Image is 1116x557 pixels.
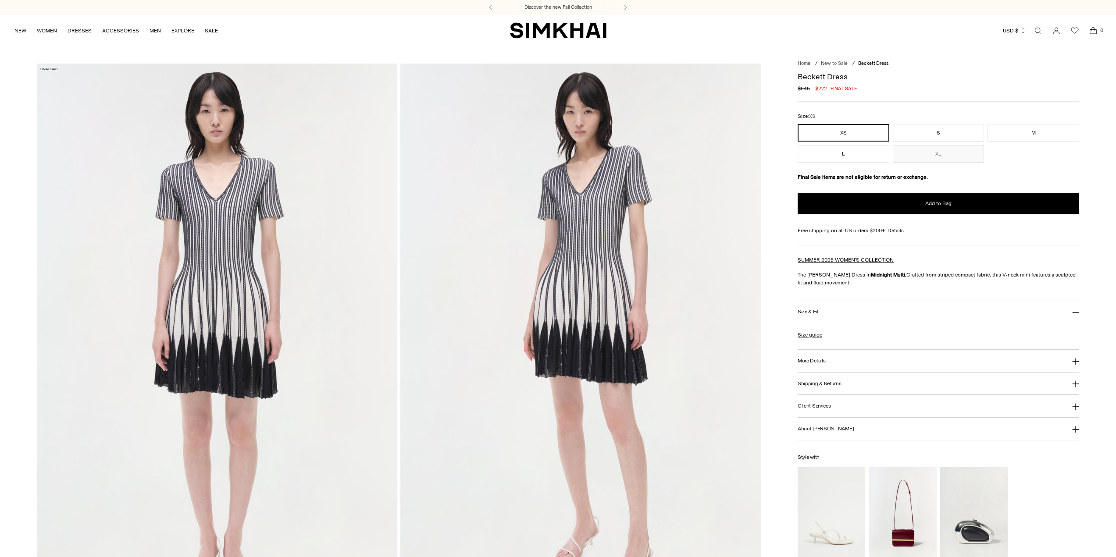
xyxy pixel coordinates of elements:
[1066,22,1084,39] a: Wishlist
[205,21,218,40] a: SALE
[14,21,26,40] a: NEW
[1003,21,1026,40] button: USD $
[798,60,1079,67] nav: breadcrumbs
[852,60,855,67] div: /
[893,145,984,163] button: XL
[798,301,1079,323] button: Size & Fit
[524,4,592,11] a: Discover the new Fall Collection
[798,395,1079,417] button: Client Services
[1098,26,1105,34] span: 0
[893,124,984,142] button: S
[798,381,841,387] h3: Shipping & Returns
[798,193,1079,214] button: Add to Bag
[798,257,894,263] a: SUMMER 2025 WOMEN'S COLLECTION
[798,174,928,180] strong: Final Sale items are not eligible for return or exchange.
[798,112,815,121] label: Size:
[798,271,1079,287] p: The [PERSON_NAME] Dress in Crafted from striped compact fabric, this V-neck mini features a sculp...
[821,60,848,66] a: New to Sale
[798,426,854,432] h3: About [PERSON_NAME]
[798,85,810,92] s: $545
[798,73,1079,81] h1: Beckett Dress
[798,227,1079,234] div: Free shipping on all US orders $200+
[798,309,819,315] h3: Size & Fit
[798,403,831,409] h3: Client Services
[68,21,92,40] a: DRESSES
[988,124,1079,142] button: M
[925,200,952,207] span: Add to Bag
[809,114,815,119] span: XS
[815,85,827,92] span: $272
[798,418,1079,440] button: About [PERSON_NAME]
[871,272,906,278] strong: Midnight Multi.
[1048,22,1065,39] a: Go to the account page
[1084,22,1102,39] a: Open cart modal
[888,227,904,234] a: Details
[798,350,1079,372] button: More Details
[858,60,888,66] span: Beckett Dress
[798,358,825,364] h3: More Details
[815,60,817,67] div: /
[798,145,889,163] button: L
[1029,22,1047,39] a: Open search modal
[510,22,606,39] a: SIMKHAI
[798,124,889,142] button: XS
[798,331,822,339] a: Size guide
[798,454,1079,460] h6: Style with
[150,21,161,40] a: MEN
[171,21,194,40] a: EXPLORE
[102,21,139,40] a: ACCESSORIES
[798,60,810,66] a: Home
[798,373,1079,395] button: Shipping & Returns
[37,21,57,40] a: WOMEN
